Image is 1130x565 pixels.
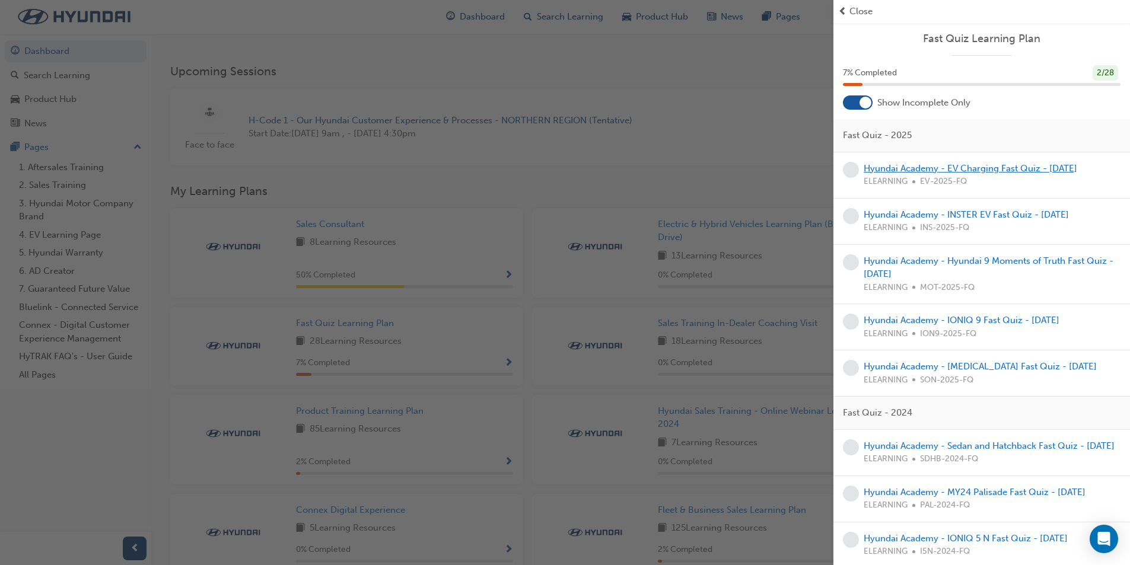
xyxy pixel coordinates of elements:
span: Fast Quiz - 2024 [843,406,912,420]
span: ELEARNING [864,327,908,341]
a: Fast Quiz Learning Plan [843,32,1121,46]
span: ELEARNING [864,175,908,189]
span: ELEARNING [864,374,908,387]
span: PAL-2024-FQ [920,499,970,512]
span: I5N-2024-FQ [920,545,970,558]
a: Hyundai Academy - EV Charging Fast Quiz - [DATE] [864,163,1077,174]
span: learningRecordVerb_NONE-icon [843,486,859,502]
span: learningRecordVerb_NONE-icon [843,439,859,455]
a: Hyundai Academy - Hyundai 9 Moments of Truth Fast Quiz - [DATE] [864,256,1113,280]
span: learningRecordVerb_NONE-icon [843,208,859,224]
span: ELEARNING [864,499,908,512]
span: ELEARNING [864,545,908,558]
a: Hyundai Academy - INSTER EV Fast Quiz - [DATE] [864,209,1069,220]
div: Open Intercom Messenger [1090,525,1118,553]
a: Hyundai Academy - [MEDICAL_DATA] Fast Quiz - [DATE] [864,361,1097,372]
span: learningRecordVerb_NONE-icon [843,254,859,270]
span: EV-2025-FQ [920,175,967,189]
a: Hyundai Academy - MY24 Palisade Fast Quiz - [DATE] [864,487,1086,497]
span: Show Incomplete Only [877,96,970,110]
span: Close [849,5,873,18]
a: Hyundai Academy - IONIQ 9 Fast Quiz - [DATE] [864,315,1059,325]
a: Hyundai Academy - Sedan and Hatchback Fast Quiz - [DATE] [864,440,1115,451]
span: SON-2025-FQ [920,374,973,387]
span: prev-icon [838,5,847,18]
span: learningRecordVerb_NONE-icon [843,532,859,548]
span: MOT-2025-FQ [920,281,975,295]
span: Fast Quiz - 2025 [843,129,912,142]
span: INS-2025-FQ [920,221,969,235]
a: Hyundai Academy - IONIQ 5 N Fast Quiz - [DATE] [864,533,1068,544]
div: 2 / 28 [1093,65,1118,81]
span: 7 % Completed [843,66,897,80]
span: ELEARNING [864,452,908,466]
span: learningRecordVerb_NONE-icon [843,162,859,178]
span: learningRecordVerb_NONE-icon [843,360,859,376]
span: learningRecordVerb_NONE-icon [843,314,859,330]
span: ELEARNING [864,221,908,235]
span: SDHB-2024-FQ [920,452,978,466]
span: ION9-2025-FQ [920,327,976,341]
button: prev-iconClose [838,5,1125,18]
span: ELEARNING [864,281,908,295]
